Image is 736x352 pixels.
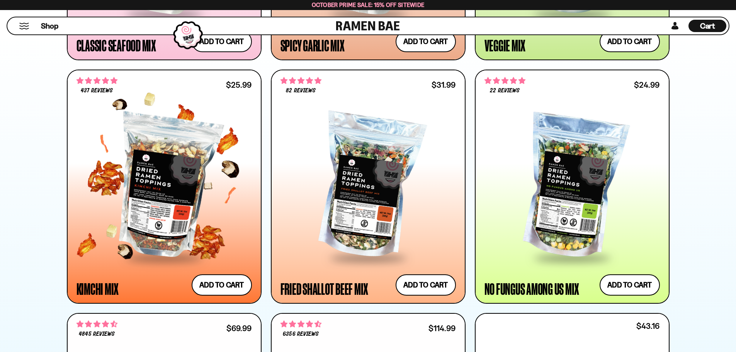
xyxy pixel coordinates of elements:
span: 6356 reviews [283,331,318,337]
button: Add to cart [192,274,252,296]
div: Kimchi Mix [76,282,119,296]
div: Cart [688,17,726,34]
div: $114.99 [428,325,456,332]
span: 4.63 stars [280,319,321,329]
div: $25.99 [226,81,252,88]
div: Veggie Mix [484,38,526,52]
span: 437 reviews [81,88,112,94]
div: $43.16 [636,322,660,330]
div: Spicy Garlic Mix [280,38,345,52]
span: Cart [700,21,715,31]
div: No Fungus Among Us Mix [484,282,580,296]
div: Fried Shallot Beef Mix [280,282,369,296]
button: Add to cart [396,274,456,296]
a: 4.82 stars 22 reviews $24.99 No Fungus Among Us Mix Add to cart [475,70,670,304]
button: Add to cart [600,274,660,296]
span: 4.83 stars [280,76,321,86]
span: 4845 reviews [79,331,114,337]
span: 4.82 stars [484,76,525,86]
button: Mobile Menu Trigger [19,23,29,29]
span: 22 reviews [490,88,519,94]
span: Shop [41,21,58,31]
a: 4.76 stars 437 reviews $25.99 Kimchi Mix Add to cart [67,70,262,304]
span: 82 reviews [286,88,315,94]
div: $24.99 [634,81,660,88]
span: 4.76 stars [76,76,117,86]
div: $31.99 [432,81,456,88]
div: Classic Seafood Mix [76,38,156,52]
span: 4.71 stars [76,319,117,329]
a: 4.83 stars 82 reviews $31.99 Fried Shallot Beef Mix Add to cart [271,70,466,304]
a: Shop [41,20,58,32]
span: October Prime Sale: 15% off Sitewide [312,1,425,9]
div: $69.99 [226,325,252,332]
